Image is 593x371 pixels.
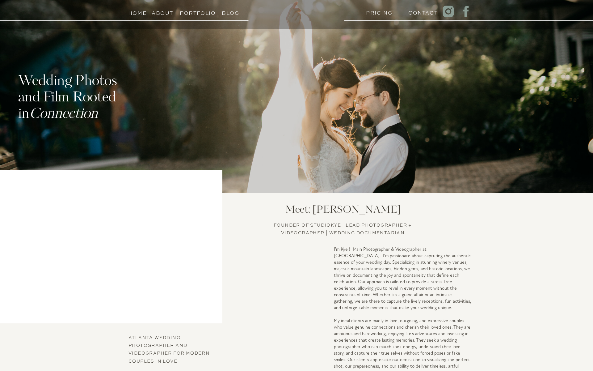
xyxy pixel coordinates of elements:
[277,204,409,216] h2: Meet: [PERSON_NAME]
[18,74,140,120] h2: Wedding Photos and Film Rooted in
[128,334,216,358] p: Atlanta Wedding Photographer and Videographer for Modern Couples in Love
[29,108,98,121] i: Connection
[366,8,390,14] a: PRICING
[408,8,432,14] a: Contact
[180,9,208,15] a: Portfolio
[217,9,245,15] a: Blog
[259,221,427,235] p: Founder of StudioKye | Lead Photographer + Videographer | Wedding Documentarian
[152,9,173,15] a: About
[125,9,149,15] a: Home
